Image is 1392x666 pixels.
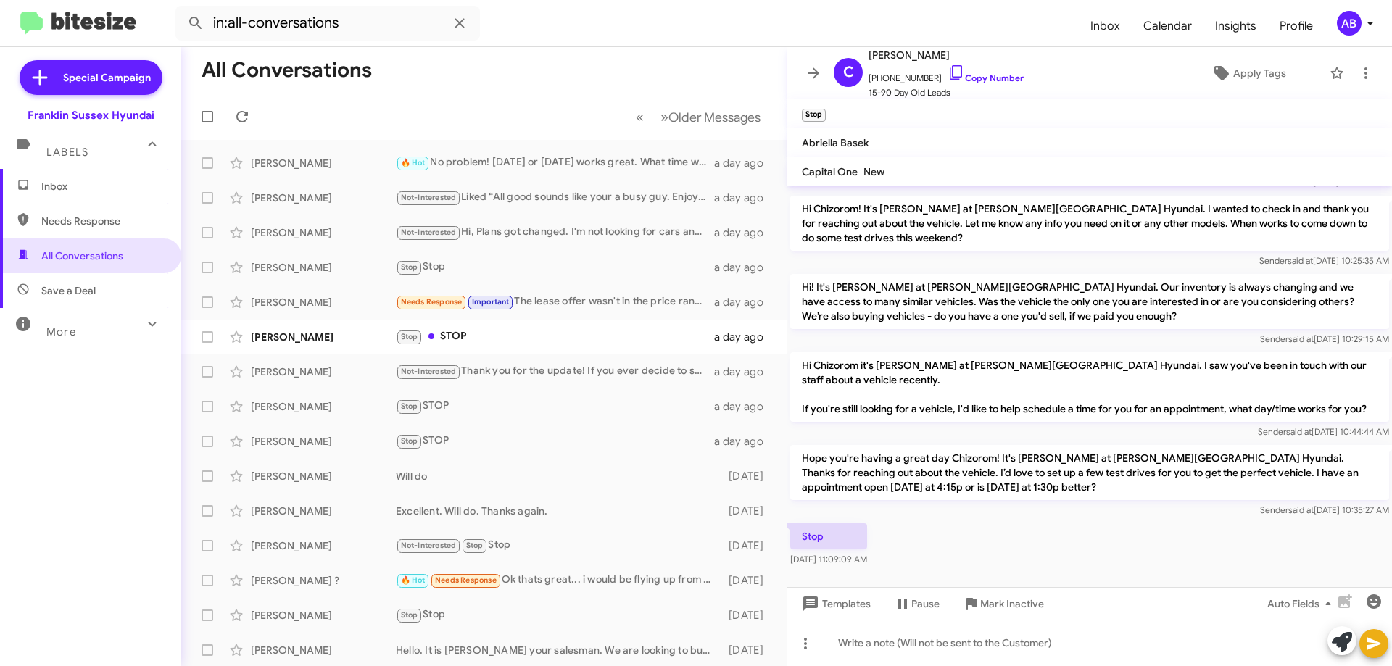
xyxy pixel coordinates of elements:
div: [DATE] [721,504,775,518]
button: Previous [627,102,652,132]
div: [PERSON_NAME] [251,434,396,449]
a: Special Campaign [20,60,162,95]
span: Sender [DATE] 10:25:35 AM [1259,255,1389,266]
button: Templates [787,591,882,617]
button: Auto Fields [1256,591,1348,617]
span: Older Messages [668,109,761,125]
span: [PHONE_NUMBER] [869,64,1024,86]
div: Hi, Plans got changed. I'm not looking for cars anymore. Thanks for reaching out [396,224,714,241]
span: Sender [DATE] 10:35:27 AM [1260,504,1389,515]
a: Copy Number [948,72,1024,83]
span: 15-90 Day Old Leads [869,86,1024,100]
div: [DATE] [721,608,775,623]
a: Inbox [1079,5,1132,47]
input: Search [175,6,480,41]
div: AB [1337,11,1362,36]
span: New [863,165,884,178]
span: Stop [466,541,484,550]
span: said at [1288,255,1313,266]
p: Hi Chizorom it's [PERSON_NAME] at [PERSON_NAME][GEOGRAPHIC_DATA] Hyundai. I saw you've been in to... [790,352,1389,422]
div: a day ago [714,260,775,275]
span: Needs Response [41,214,165,228]
span: Abriella Basek [802,136,869,149]
div: a day ago [714,295,775,309]
div: [PERSON_NAME] [251,538,396,553]
span: Stop [401,262,418,272]
a: Calendar [1132,5,1203,47]
div: [PERSON_NAME] [251,330,396,344]
span: Capital One [802,165,858,178]
span: Pause [911,591,940,617]
button: Next [652,102,769,132]
div: STOP [396,328,714,345]
span: Labels [46,146,88,159]
button: Pause [882,591,951,617]
h1: All Conversations [202,59,372,82]
nav: Page navigation example [628,102,769,132]
span: « [636,108,644,126]
span: Sender [DATE] 10:44:44 AM [1258,426,1389,437]
span: Not-Interested [401,367,457,376]
span: said at [1288,333,1314,344]
span: Mark Inactive [980,591,1044,617]
button: Mark Inactive [951,591,1056,617]
span: Sender [DATE] 10:29:15 AM [1260,333,1389,344]
a: Insights [1203,5,1268,47]
div: a day ago [714,225,775,240]
button: AB [1325,11,1376,36]
span: Stop [401,401,418,411]
div: Stop [396,537,721,554]
div: STOP [396,398,714,415]
div: [PERSON_NAME] [251,260,396,275]
span: Not-Interested [401,541,457,550]
span: More [46,325,76,338]
span: Stop [401,436,418,446]
span: All Conversations [41,249,123,263]
span: » [660,108,668,126]
div: Thank you for the update! If you ever decide to sell one of your Model Y's, we’re here to help. L... [396,363,714,380]
div: Liked “All good sounds like your a busy guy. Enjoy the BBQ in [US_STATE] and congratulation's on ... [396,189,714,206]
span: Save a Deal [41,283,96,298]
div: [PERSON_NAME] [251,191,396,205]
span: Special Campaign [63,70,151,85]
div: Hello. It is [PERSON_NAME] your salesman. We are looking to buy cars, but obv if you want to try ... [396,643,721,657]
button: Apply Tags [1174,60,1322,86]
div: [DATE] [721,643,775,657]
div: [PERSON_NAME] [251,608,396,623]
div: Excellent. Will do. Thanks again. [396,504,721,518]
span: Templates [799,591,871,617]
span: Stop [401,610,418,620]
div: STOP [396,433,714,449]
div: [PERSON_NAME] [251,365,396,379]
small: Stop [802,109,826,122]
div: [PERSON_NAME] [251,399,396,414]
div: [DATE] [721,573,775,588]
span: Auto Fields [1267,591,1337,617]
p: Hope you're having a great day Chizorom! It's [PERSON_NAME] at [PERSON_NAME][GEOGRAPHIC_DATA] Hyu... [790,445,1389,500]
div: [DATE] [721,538,775,553]
span: said at [1286,426,1312,437]
span: Inbox [41,179,165,193]
span: [DATE] 11:09:09 AM [790,554,867,565]
span: [PERSON_NAME] [869,46,1024,64]
span: Needs Response [401,297,463,307]
div: [PERSON_NAME] ? [251,573,396,588]
div: [PERSON_NAME] [251,156,396,170]
div: No problem! [DATE] or [DATE] works great. What time would you prefer? Let me know, and I’ll sched... [396,154,714,171]
span: 🔥 Hot [401,575,426,585]
div: [PERSON_NAME] [251,643,396,657]
div: Ok thats great... i would be flying up from [US_STATE] for this so its important that it works ou... [396,572,721,588]
span: Important [472,297,510,307]
div: Stop [396,607,721,623]
div: [PERSON_NAME] [251,295,396,309]
p: Stop [790,523,867,549]
div: The lease offer wasn't in the price range I was looking for....for either 2024 or 2025. Thanks fo... [396,294,714,310]
div: [PERSON_NAME] [251,504,396,518]
div: a day ago [714,434,775,449]
span: said at [1288,504,1314,515]
span: 🔥 Hot [401,158,426,167]
p: Hi! It's [PERSON_NAME] at [PERSON_NAME][GEOGRAPHIC_DATA] Hyundai. Our inventory is always changin... [790,274,1389,329]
